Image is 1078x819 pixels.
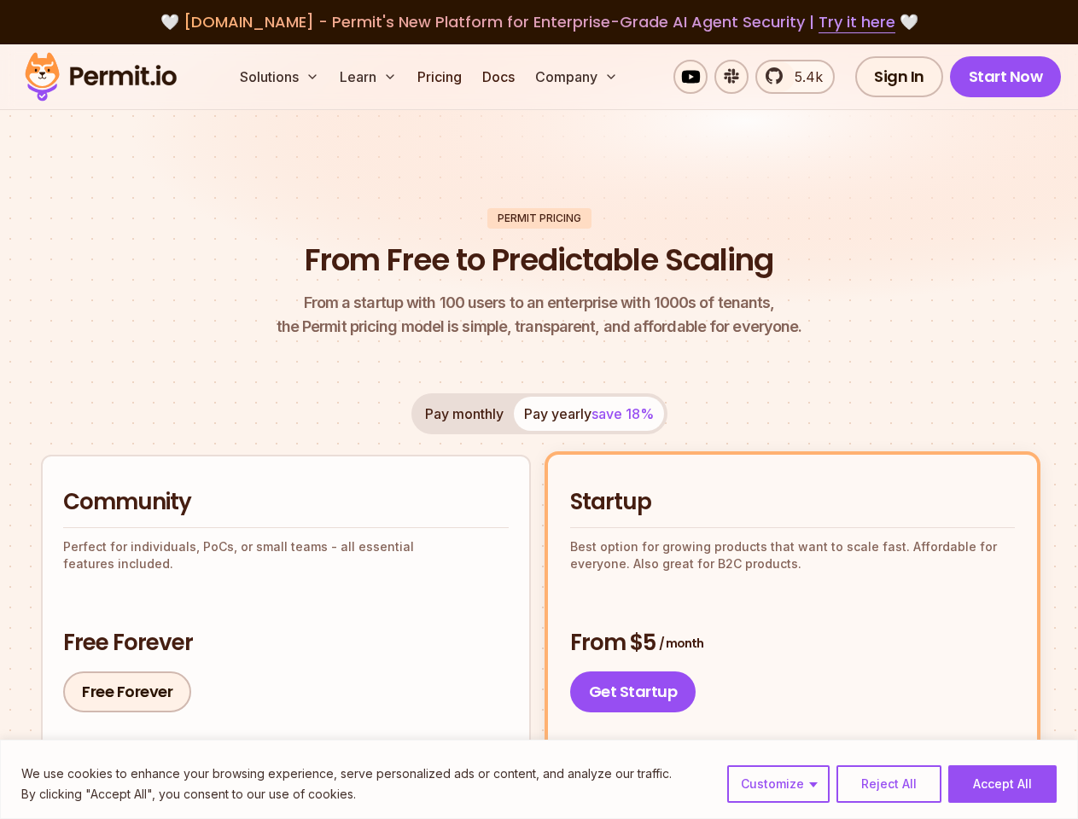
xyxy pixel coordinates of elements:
a: Get Startup [570,671,696,712]
h2: Startup [570,487,1016,518]
a: 5.4k [755,60,835,94]
p: By clicking "Accept All", you consent to our use of cookies. [21,784,672,804]
a: Try it here [819,11,895,33]
a: Start Now [950,56,1062,97]
button: Accept All [948,765,1057,803]
button: Reject All [836,765,941,803]
span: [DOMAIN_NAME] - Permit's New Platform for Enterprise-Grade AI Agent Security | [184,11,895,32]
span: / month [659,635,703,652]
button: Customize [727,765,830,803]
button: Company [528,60,625,94]
button: Learn [333,60,404,94]
h2: Community [63,487,509,518]
a: Sign In [855,56,943,97]
p: the Permit pricing model is simple, transparent, and affordable for everyone. [277,291,802,339]
span: 5.4k [784,67,823,87]
h3: Free Forever [63,628,509,659]
h1: From Free to Predictable Scaling [305,239,773,282]
div: Permit Pricing [487,208,591,229]
div: 🤍 🤍 [41,10,1037,34]
p: Best option for growing products that want to scale fast. Affordable for everyone. Also great for... [570,538,1016,572]
p: Perfect for individuals, PoCs, or small teams - all essential features included. [63,538,509,572]
a: Pricing [411,60,469,94]
img: Permit logo [17,48,184,106]
a: Free Forever [63,671,191,712]
h3: From $5 [570,628,1016,659]
a: Docs [475,60,522,94]
span: From a startup with 100 users to an enterprise with 1000s of tenants, [277,291,802,315]
button: Pay monthly [415,397,514,431]
p: We use cookies to enhance your browsing experience, serve personalized ads or content, and analyz... [21,764,672,784]
button: Solutions [233,60,326,94]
